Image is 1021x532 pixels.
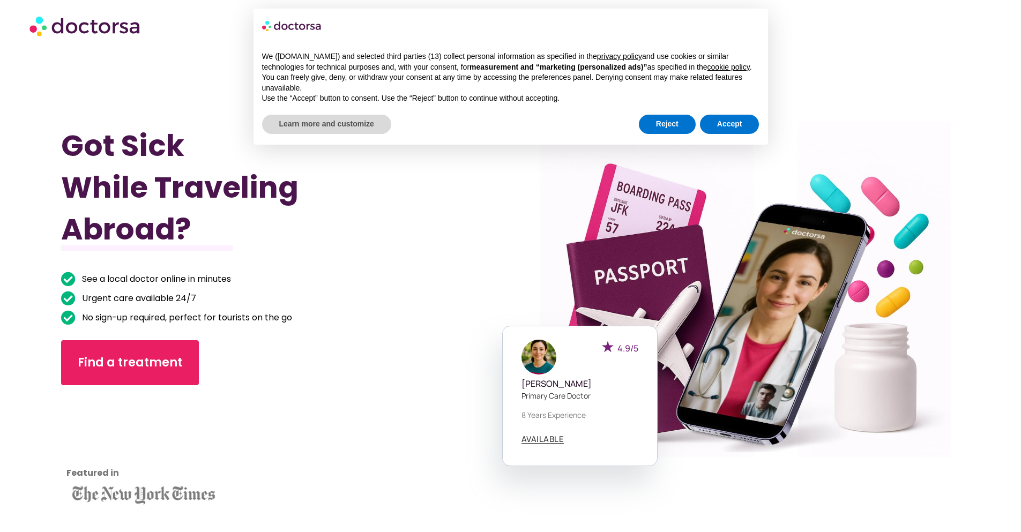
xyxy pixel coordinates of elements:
[707,63,750,71] a: cookie policy
[521,390,638,401] p: Primary care doctor
[78,354,182,371] span: Find a treatment
[617,342,638,354] span: 4.9/5
[79,310,292,325] span: No sign-up required, perfect for tourists on the go
[521,435,564,443] span: AVAILABLE
[700,115,759,134] button: Accept
[61,340,199,385] a: Find a treatment
[79,291,196,306] span: Urgent care available 24/7
[66,467,119,479] strong: Featured in
[262,72,759,93] p: You can freely give, deny, or withdraw your consent at any time by accessing the preferences pane...
[597,52,642,61] a: privacy policy
[521,435,564,444] a: AVAILABLE
[61,125,443,250] h1: Got Sick While Traveling Abroad?
[521,379,638,389] h5: [PERSON_NAME]
[521,409,638,421] p: 8 years experience
[262,51,759,72] p: We ([DOMAIN_NAME]) and selected third parties (13) collect personal information as specified in t...
[79,272,231,287] span: See a local doctor online in minutes
[469,63,647,71] strong: measurement and “marketing (personalized ads)”
[262,93,759,104] p: Use the “Accept” button to consent. Use the “Reject” button to continue without accepting.
[262,115,391,134] button: Learn more and customize
[639,115,696,134] button: Reject
[66,401,163,482] iframe: Customer reviews powered by Trustpilot
[262,17,322,34] img: logo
